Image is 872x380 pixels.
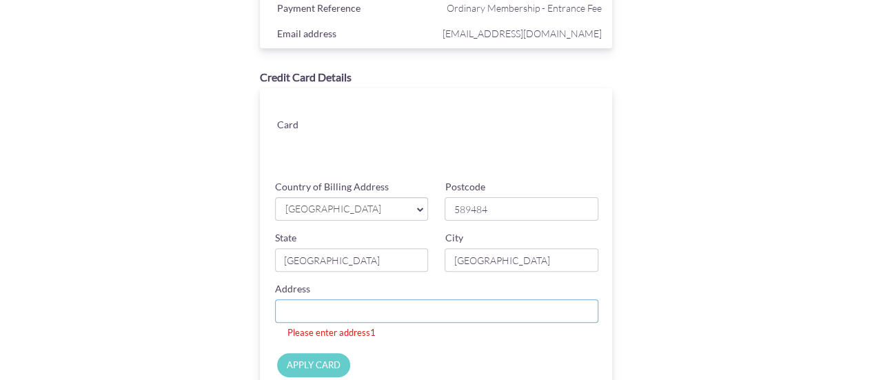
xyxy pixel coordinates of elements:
label: Address [275,282,310,296]
iframe: Secure card security code input frame [483,132,600,157]
label: Postcode [445,180,485,194]
div: Card [267,116,353,137]
div: Email address [267,25,440,46]
small: Please enter address1 [277,326,589,339]
iframe: Secure card number input frame [363,102,600,127]
iframe: Secure card expiration date input frame [363,132,480,157]
div: Credit Card Details [260,70,613,86]
input: APPLY CARD [277,353,350,377]
label: State [275,231,296,245]
label: City [445,231,463,245]
span: [GEOGRAPHIC_DATA] [284,202,406,217]
label: Country of Billing Address [275,180,389,194]
span: [EMAIL_ADDRESS][DOMAIN_NAME] [439,25,602,42]
a: [GEOGRAPHIC_DATA] [275,197,429,221]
